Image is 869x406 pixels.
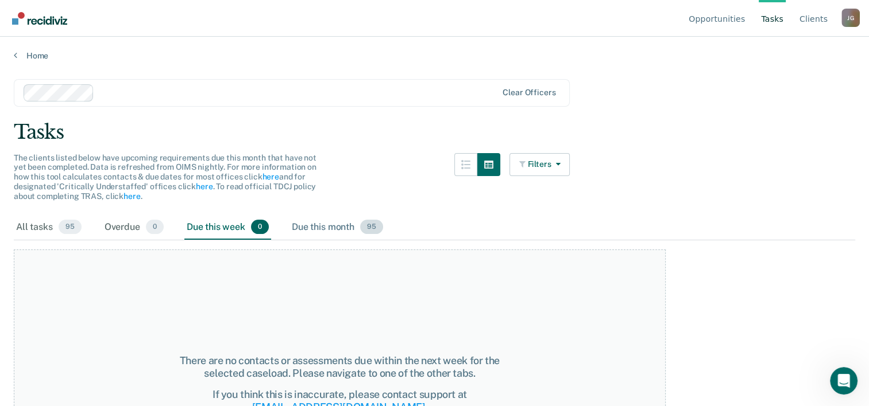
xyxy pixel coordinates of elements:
[123,192,140,201] a: here
[841,9,860,27] button: Profile dropdown button
[14,153,316,201] span: The clients listed below have upcoming requirements due this month that have not yet been complet...
[196,182,213,191] a: here
[360,220,383,235] span: 95
[262,172,279,181] a: here
[12,12,67,25] img: Recidiviz
[830,367,858,395] iframe: Intercom live chat
[14,50,855,61] a: Home
[289,215,385,240] div: Due this month95
[251,220,269,235] span: 0
[102,215,166,240] div: Overdue0
[146,220,164,235] span: 0
[509,153,570,176] button: Filters
[177,354,502,379] div: There are no contacts or assessments due within the next week for the selected caseload. Please n...
[841,9,860,27] div: J G
[503,88,555,97] div: Clear officers
[14,120,855,144] div: Tasks
[59,220,82,235] span: 95
[184,215,271,240] div: Due this week0
[14,215,84,240] div: All tasks95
